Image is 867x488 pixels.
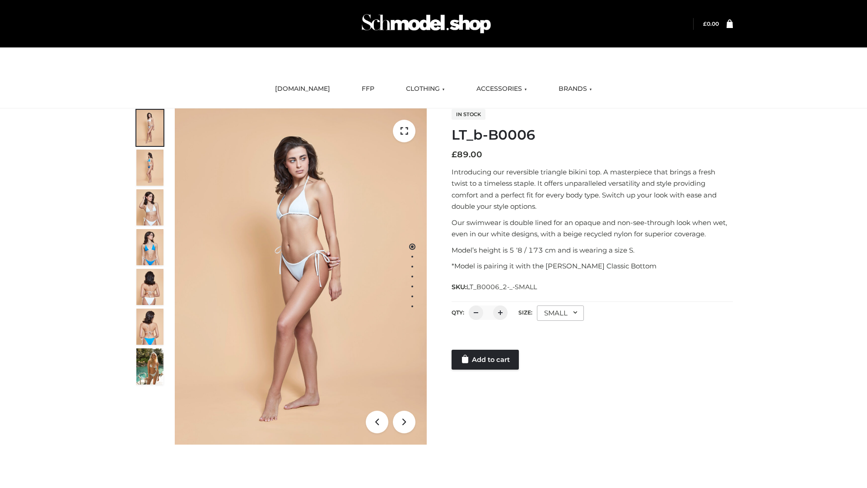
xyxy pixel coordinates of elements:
[136,269,163,305] img: ArielClassicBikiniTop_CloudNine_AzureSky_OW114ECO_7-scaled.jpg
[537,305,584,321] div: SMALL
[552,79,599,99] a: BRANDS
[452,166,733,212] p: Introducing our reversible triangle bikini top. A masterpiece that brings a fresh twist to a time...
[399,79,452,99] a: CLOTHING
[136,189,163,225] img: ArielClassicBikiniTop_CloudNine_AzureSky_OW114ECO_3-scaled.jpg
[359,6,494,42] img: Schmodel Admin 964
[470,79,534,99] a: ACCESSORIES
[452,127,733,143] h1: LT_b-B0006
[452,309,464,316] label: QTY:
[703,20,707,27] span: £
[703,20,719,27] a: £0.00
[136,110,163,146] img: ArielClassicBikiniTop_CloudNine_AzureSky_OW114ECO_1-scaled.jpg
[452,217,733,240] p: Our swimwear is double lined for an opaque and non-see-through look when wet, even in our white d...
[703,20,719,27] bdi: 0.00
[136,229,163,265] img: ArielClassicBikiniTop_CloudNine_AzureSky_OW114ECO_4-scaled.jpg
[452,109,485,120] span: In stock
[452,282,538,292] span: SKU:
[452,150,457,160] span: £
[136,348,163,385] img: Arieltop_CloudNine_AzureSky2.jpg
[355,79,381,99] a: FFP
[452,260,733,272] p: *Model is pairing it with the [PERSON_NAME] Classic Bottom
[452,150,482,160] bdi: 89.00
[452,244,733,256] p: Model’s height is 5 ‘8 / 173 cm and is wearing a size S.
[136,150,163,186] img: ArielClassicBikiniTop_CloudNine_AzureSky_OW114ECO_2-scaled.jpg
[466,283,537,291] span: LT_B0006_2-_-SMALL
[136,309,163,345] img: ArielClassicBikiniTop_CloudNine_AzureSky_OW114ECO_8-scaled.jpg
[452,350,519,370] a: Add to cart
[175,108,427,445] img: ArielClassicBikiniTop_CloudNine_AzureSky_OW114ECO_1
[518,309,532,316] label: Size:
[268,79,337,99] a: [DOMAIN_NAME]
